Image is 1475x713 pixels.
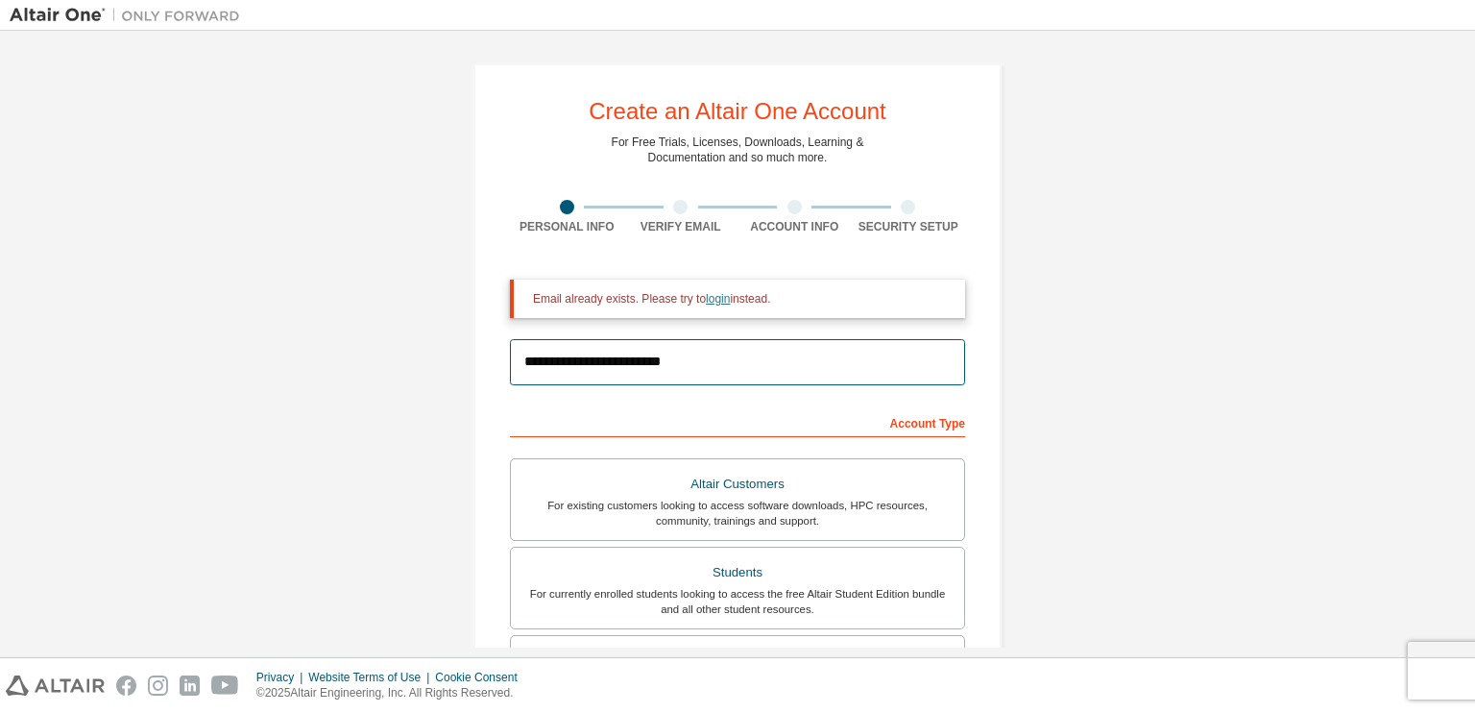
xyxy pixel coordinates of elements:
div: Cookie Consent [435,670,528,685]
img: linkedin.svg [180,676,200,696]
div: Security Setup [852,219,966,234]
div: Students [522,559,953,586]
div: Privacy [256,670,308,685]
div: Faculty [522,648,953,675]
div: Verify Email [624,219,738,234]
div: For currently enrolled students looking to access the free Altair Student Edition bundle and all ... [522,586,953,617]
div: For existing customers looking to access software downloads, HPC resources, community, trainings ... [522,498,953,529]
p: © 2025 Altair Engineering, Inc. All Rights Reserved. [256,685,529,701]
a: login [706,292,730,306]
div: Email already exists. Please try to instead. [533,291,950,307]
div: For Free Trials, Licenses, Downloads, Learning & Documentation and so much more. [612,135,864,165]
div: Altair Customers [522,471,953,498]
img: instagram.svg [148,676,168,696]
div: Personal Info [510,219,624,234]
div: Create an Altair One Account [589,100,886,123]
div: Account Type [510,406,965,437]
img: Altair One [10,6,250,25]
div: Account Info [737,219,852,234]
img: facebook.svg [116,676,136,696]
img: youtube.svg [211,676,239,696]
div: Website Terms of Use [308,670,435,685]
img: altair_logo.svg [6,676,105,696]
